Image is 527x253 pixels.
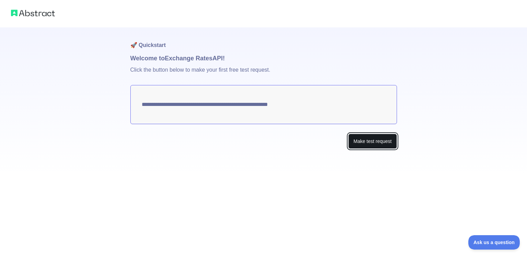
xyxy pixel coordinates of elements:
h1: 🚀 Quickstart [130,27,397,53]
iframe: Toggle Customer Support [468,235,520,250]
p: Click the button below to make your first free test request. [130,63,397,85]
img: Abstract logo [11,8,55,18]
button: Make test request [348,134,397,149]
h1: Welcome to Exchange Rates API! [130,53,397,63]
